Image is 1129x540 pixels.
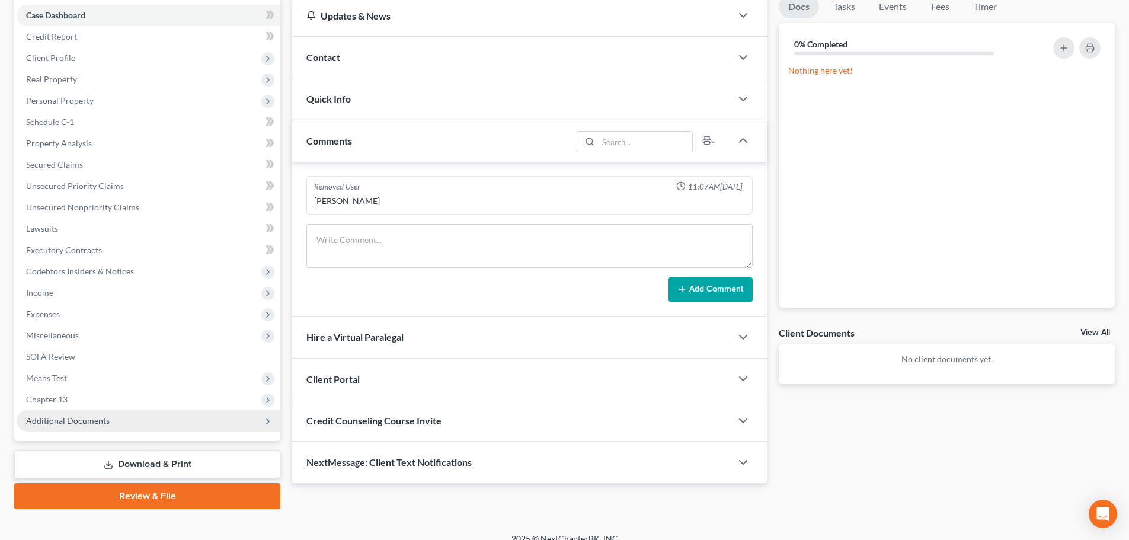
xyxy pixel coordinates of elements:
[26,202,139,212] span: Unsecured Nonpriority Claims
[306,331,404,343] span: Hire a Virtual Paralegal
[26,95,94,106] span: Personal Property
[26,266,134,276] span: Codebtors Insiders & Notices
[17,26,280,47] a: Credit Report
[26,117,74,127] span: Schedule C-1
[306,9,717,22] div: Updates & News
[794,39,847,49] strong: 0% Completed
[599,132,693,152] input: Search...
[788,65,1105,76] p: Nothing here yet!
[17,133,280,154] a: Property Analysis
[306,373,360,385] span: Client Portal
[788,353,1105,365] p: No client documents yet.
[14,450,280,478] a: Download & Print
[26,159,83,170] span: Secured Claims
[1089,500,1117,528] div: Open Intercom Messenger
[26,245,102,255] span: Executory Contracts
[17,239,280,261] a: Executory Contracts
[17,346,280,368] a: SOFA Review
[314,195,745,207] div: [PERSON_NAME]
[26,373,67,383] span: Means Test
[1080,328,1110,337] a: View All
[17,111,280,133] a: Schedule C-1
[17,197,280,218] a: Unsecured Nonpriority Claims
[17,218,280,239] a: Lawsuits
[26,330,79,340] span: Miscellaneous
[306,52,340,63] span: Contact
[17,154,280,175] a: Secured Claims
[26,10,85,20] span: Case Dashboard
[314,181,360,193] div: Removed User
[688,181,743,193] span: 11:07AM[DATE]
[306,456,472,468] span: NextMessage: Client Text Notifications
[779,327,855,339] div: Client Documents
[306,93,351,104] span: Quick Info
[26,309,60,319] span: Expenses
[14,483,280,509] a: Review & File
[17,5,280,26] a: Case Dashboard
[668,277,753,302] button: Add Comment
[17,175,280,197] a: Unsecured Priority Claims
[26,53,75,63] span: Client Profile
[26,287,53,298] span: Income
[26,352,75,362] span: SOFA Review
[306,415,442,426] span: Credit Counseling Course Invite
[26,394,68,404] span: Chapter 13
[26,31,77,41] span: Credit Report
[26,181,124,191] span: Unsecured Priority Claims
[26,416,110,426] span: Additional Documents
[26,74,77,84] span: Real Property
[306,135,352,146] span: Comments
[26,223,58,234] span: Lawsuits
[26,138,92,148] span: Property Analysis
